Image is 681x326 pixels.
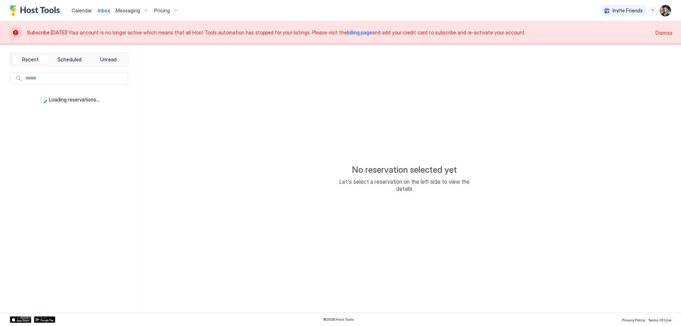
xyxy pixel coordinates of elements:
[648,318,671,322] span: Terms Of Use
[98,7,110,14] a: Inbox
[27,29,651,36] span: Your account is no longer active which means that all Host Tools automation has stopped for your ...
[352,165,457,175] span: No reservation selected yet
[154,7,170,14] span: Pricing
[89,55,127,65] button: Unread
[648,316,671,323] a: Terms Of Use
[27,29,68,35] span: Subscribe [DATE]!
[98,7,110,13] span: Inbox
[34,316,55,323] a: Google Play Store
[116,7,140,14] span: Messaging
[7,302,24,319] iframe: Intercom live chat
[100,56,117,63] span: Unread
[347,29,372,35] a: billing page
[323,317,354,322] span: © 2025 Host Tools
[655,29,672,37] div: Dismiss
[12,55,49,65] button: Recent
[72,7,92,13] span: Calendar
[51,55,88,65] button: Scheduled
[648,6,657,15] div: menu
[72,7,92,14] a: Calendar
[622,316,645,323] a: Privacy Policy
[660,5,671,16] div: User profile
[10,53,129,66] div: tab-group
[333,178,475,192] span: Let's select a reservation on the left side to view the details
[40,96,47,103] div: loading
[622,318,645,322] span: Privacy Policy
[49,96,99,103] span: Loading reservations...
[613,7,643,14] span: Invite Friends
[10,5,63,16] a: Host Tools Logo
[57,56,82,63] span: Scheduled
[22,72,128,84] input: Input Field
[10,316,31,323] a: App Store
[22,56,39,63] span: Recent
